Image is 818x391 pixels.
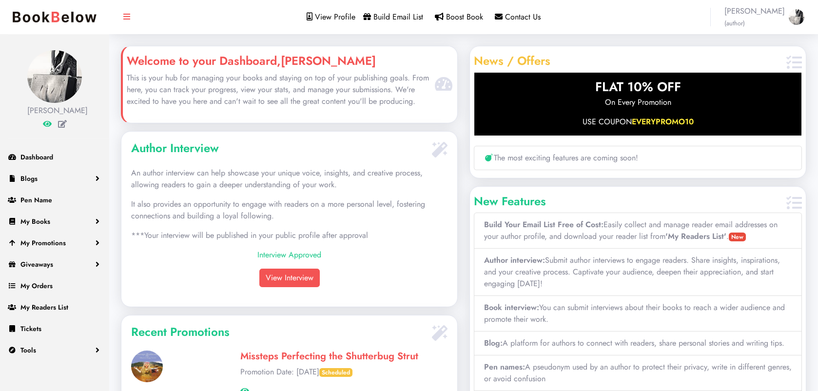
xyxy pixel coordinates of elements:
[27,105,82,117] div: [PERSON_NAME]
[474,249,802,296] li: Submit author interviews to engage readers. Share insights, inspirations, and your creative proce...
[20,195,52,205] span: Pen Name
[131,141,428,156] h4: Author Interview
[20,324,41,333] span: Tickets
[474,296,802,332] li: You can submit interviews about their books to reach a wider audience and promote their work.
[319,368,352,377] span: Scheduled
[729,233,746,241] span: New
[127,72,430,107] p: This is your hub for managing your books and staying on top of your publishing goals. From here, ...
[632,116,694,127] span: EVERYPROMO10
[474,195,782,209] h4: New Features
[474,54,782,68] h4: News / Offers
[131,198,448,222] p: It also provides an opportunity to engage with readers on a more personal level, fostering connec...
[665,231,726,242] b: 'My Readers List'
[484,219,604,230] b: Build Your Email List Free of Cost:
[20,238,66,248] span: My Promotions
[20,174,38,183] span: Blogs
[127,54,430,68] h4: Welcome to your Dashboard,
[724,5,785,29] span: [PERSON_NAME]
[474,355,802,391] li: A pseudonym used by an author to protect their privacy, write in different genres, or avoid confu...
[315,11,355,22] span: View Profile
[281,52,376,69] b: [PERSON_NAME]
[307,11,355,22] a: View Profile
[446,11,483,22] span: Boost Book
[484,361,525,372] b: Pen names:
[474,116,801,128] p: USE COUPON
[474,78,801,97] p: FLAT 10% OFF
[8,7,101,27] img: bookbelow.PNG
[240,366,448,378] p: Promotion Date: [DATE]
[484,254,545,266] b: Author interview:
[20,302,68,312] span: My Readers List
[484,302,539,313] b: Book interview:
[474,146,802,170] li: The most exciting features are coming soon!
[505,11,541,22] span: Contact Us
[131,351,163,382] img: 1757506860.jpg
[131,167,448,191] p: An author interview can help showcase your unique voice, insights, and creative process, allowing...
[20,345,36,355] span: Tools
[474,213,802,249] li: Easily collect and manage reader email addresses on your author profile, and download your reader...
[495,11,541,22] a: Contact Us
[131,325,428,339] h4: Recent Promotions
[789,9,804,25] img: 1757506279.jpg
[20,152,53,162] span: Dashboard
[27,50,82,103] img: 1757506279.jpg
[474,332,802,355] li: A platform for authors to connect with readers, share personal stories and writing tips.
[20,259,53,269] span: Giveaways
[373,11,423,22] span: Build Email List
[259,269,320,287] a: View Interview
[20,216,50,226] span: My Books
[724,19,745,28] small: (author)
[131,230,448,241] p: ***Your interview will be published in your public profile after approval
[484,337,503,349] b: Blog:
[20,281,53,291] span: My Orders
[474,97,801,108] p: On Every Promotion
[363,11,423,22] a: Build Email List
[240,349,418,363] a: Missteps Perfecting the Shutterbug Strut
[131,249,448,261] p: Interview Approved
[435,11,483,22] a: Boost Book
